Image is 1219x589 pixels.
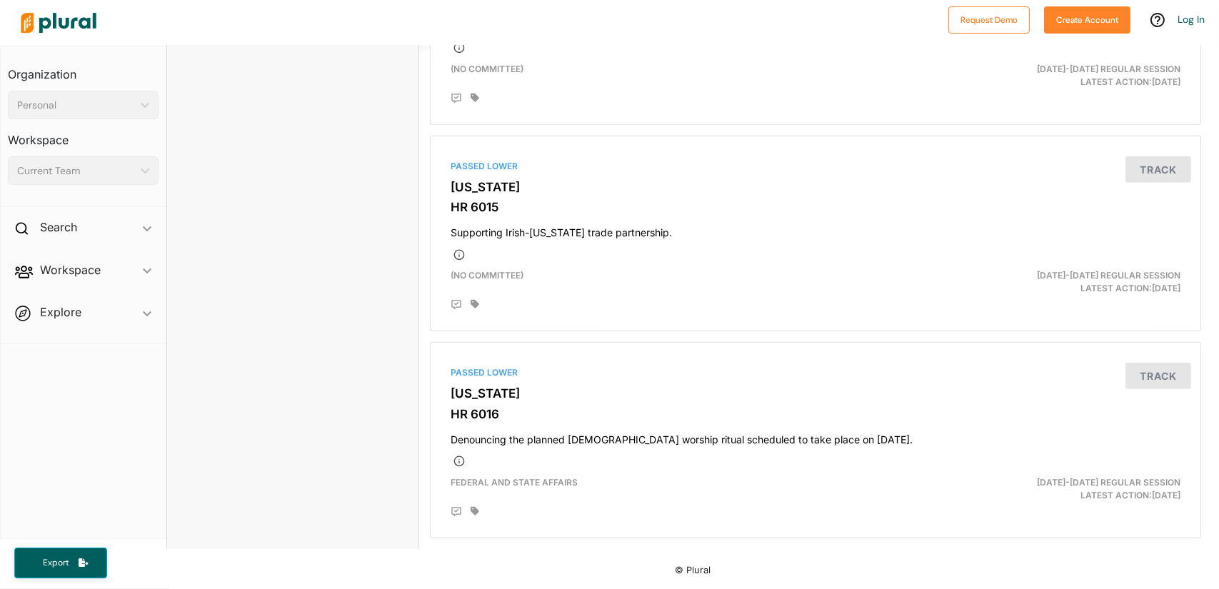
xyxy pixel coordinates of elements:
[940,63,1191,89] div: Latest Action: [DATE]
[8,119,159,151] h3: Workspace
[1037,64,1180,74] span: [DATE]-[DATE] Regular Session
[1044,6,1130,34] button: Create Account
[451,407,1180,421] h3: HR 6016
[451,366,1180,379] div: Passed Lower
[940,476,1191,502] div: Latest Action: [DATE]
[1125,156,1191,183] button: Track
[451,299,462,311] div: Add Position Statement
[40,219,77,235] h2: Search
[1044,11,1130,26] a: Create Account
[451,506,462,518] div: Add Position Statement
[440,269,940,295] div: (no committee)
[451,160,1180,173] div: Passed Lower
[14,548,107,578] button: Export
[17,163,135,178] div: Current Team
[451,93,462,104] div: Add Position Statement
[471,299,479,309] div: Add tags
[451,220,1180,239] h4: Supporting Irish-[US_STATE] trade partnership.
[1125,363,1191,389] button: Track
[675,565,711,575] small: © Plural
[440,63,940,89] div: (no committee)
[8,54,159,85] h3: Organization
[33,557,79,569] span: Export
[451,386,1180,401] h3: [US_STATE]
[451,427,1180,446] h4: Denouncing the planned [DEMOGRAPHIC_DATA] worship ritual scheduled to take place on [DATE].
[451,180,1180,194] h3: [US_STATE]
[948,11,1030,26] a: Request Demo
[1037,477,1180,488] span: [DATE]-[DATE] Regular Session
[1178,13,1205,26] a: Log In
[1037,270,1180,281] span: [DATE]-[DATE] Regular Session
[948,6,1030,34] button: Request Demo
[940,269,1191,295] div: Latest Action: [DATE]
[451,477,578,488] span: Federal and State Affairs
[451,200,1180,214] h3: HR 6015
[17,98,135,113] div: Personal
[471,93,479,103] div: Add tags
[471,506,479,516] div: Add tags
